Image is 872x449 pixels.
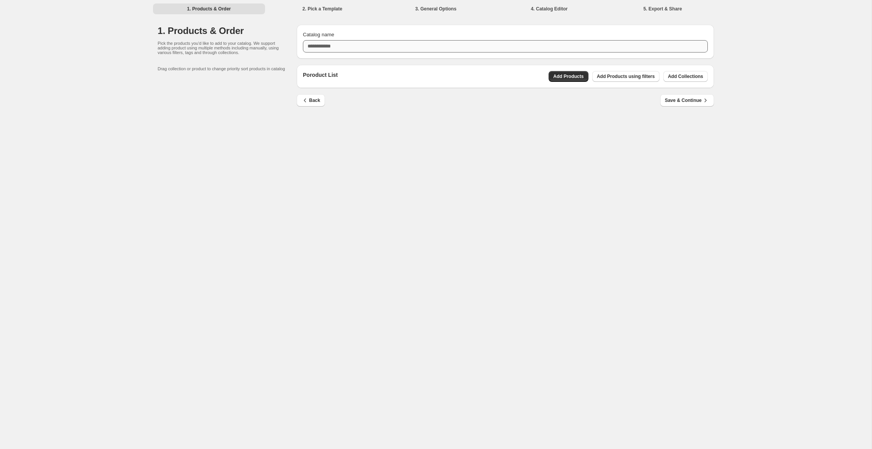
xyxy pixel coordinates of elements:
[303,71,338,82] p: Poroduct List
[592,71,660,82] button: Add Products using filters
[553,73,584,80] span: Add Products
[663,71,708,82] button: Add Collections
[301,97,320,104] span: Back
[303,32,334,37] span: Catalog name
[668,73,703,80] span: Add Collections
[158,25,297,37] h1: 1. Products & Order
[665,97,709,104] span: Save & Continue
[549,71,588,82] button: Add Products
[158,66,297,71] p: Drag collection or product to change priority sort products in catalog
[297,94,325,107] button: Back
[597,73,655,80] span: Add Products using filters
[660,94,714,107] button: Save & Continue
[158,41,281,55] p: Pick the products you'd like to add to your catalog. We support adding product using multiple met...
